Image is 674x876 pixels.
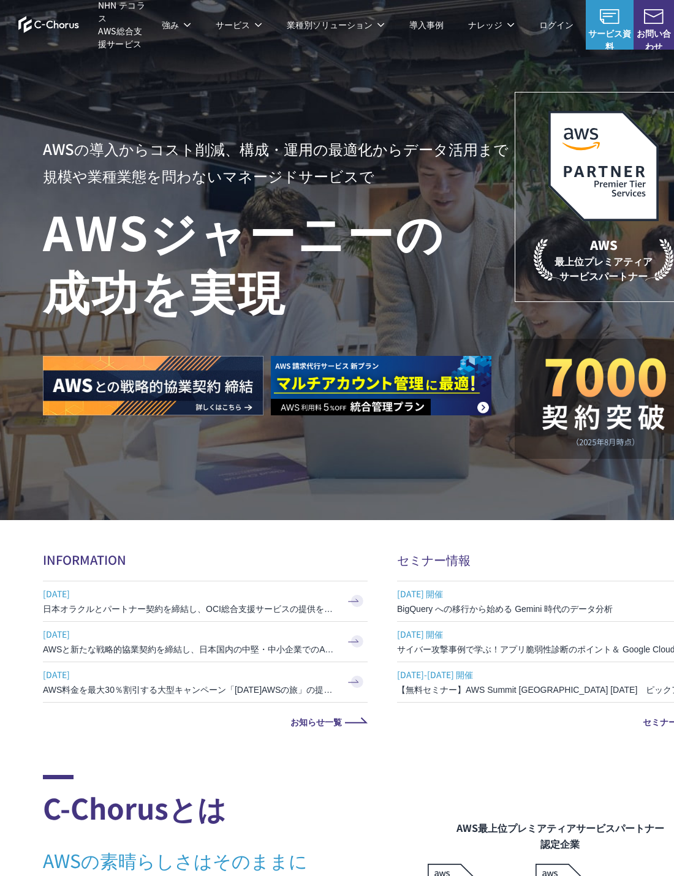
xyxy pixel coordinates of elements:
[271,356,491,415] img: AWS請求代行サービス 統合管理プラン
[468,18,515,31] p: ナレッジ
[586,27,633,53] span: サービス資料
[43,581,368,621] a: [DATE] 日本オラクルとパートナー契約を締結し、OCI総合支援サービスの提供を開始
[644,9,664,24] img: お問い合わせ
[162,18,191,31] p: 強み
[43,717,368,726] a: お知らせ一覧
[43,135,515,189] p: AWSの導入からコスト削減、 構成・運用の最適化からデータ活用まで 規模や業種業態を問わない マネージドサービスで
[43,665,337,684] span: [DATE]
[216,18,262,31] p: サービス
[43,551,368,568] h2: INFORMATION
[43,356,263,415] img: AWSとの戦略的協業契約 締結
[43,622,368,662] a: [DATE] AWSと新たな戦略的協業契約を締結し、日本国内の中堅・中小企業でのAWS活用を加速
[43,603,337,615] h3: 日本オラクルとパートナー契約を締結し、OCI総合支援サービスの提供を開始
[43,643,337,655] h3: AWSと新たな戦略的協業契約を締結し、日本国内の中堅・中小企業でのAWS活用を加速
[409,18,444,31] a: 導入事例
[539,18,574,31] a: ログイン
[634,27,674,53] span: お問い合わせ
[534,236,673,283] p: 最上位プレミアティア サービスパートナー
[43,584,337,603] span: [DATE]
[43,662,368,702] a: [DATE] AWS料金を最大30％割引する大型キャンペーン「[DATE]AWSの旅」の提供を開始
[43,775,428,829] h2: C-Chorusとは
[600,9,619,24] img: AWS総合支援サービス C-Chorus サービス資料
[43,684,337,696] h3: AWS料金を最大30％割引する大型キャンペーン「[DATE]AWSの旅」の提供を開始
[539,357,668,447] img: 契約件数
[287,18,385,31] p: 業種別ソリューション
[548,111,659,221] img: AWSプレミアティアサービスパートナー
[43,202,515,319] h1: AWS ジャーニーの 成功を実現
[590,236,618,254] em: AWS
[43,625,337,643] span: [DATE]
